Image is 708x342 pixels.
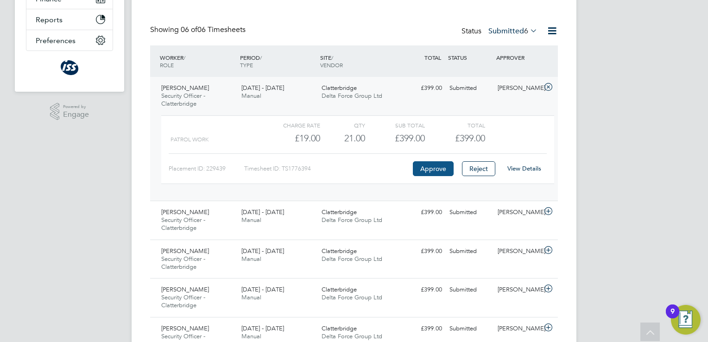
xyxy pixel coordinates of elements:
span: Security Officer - Clatterbridge [161,255,205,271]
div: Submitted [446,321,494,336]
span: Clatterbridge [322,208,357,216]
div: £399.00 [398,282,446,298]
div: £399.00 [365,131,425,146]
label: Submitted [488,26,537,36]
a: View Details [507,165,541,172]
span: Delta Force Group Ltd [322,216,382,224]
button: Reports [26,9,113,30]
span: / [331,54,333,61]
div: APPROVER [494,49,542,66]
span: [DATE] - [DATE] [241,247,284,255]
span: / [260,54,262,61]
span: [DATE] - [DATE] [241,285,284,293]
div: £399.00 [398,205,446,220]
span: [PERSON_NAME] [161,84,209,92]
button: Open Resource Center, 9 new notifications [671,305,701,335]
span: ROLE [160,61,174,69]
div: Timesheet ID: TS1776394 [244,161,411,176]
span: TYPE [240,61,253,69]
div: [PERSON_NAME] [494,81,542,96]
div: Submitted [446,81,494,96]
span: Delta Force Group Ltd [322,255,382,263]
span: Manual [241,332,261,340]
span: Manual [241,92,261,100]
span: [PERSON_NAME] [161,208,209,216]
span: Clatterbridge [322,247,357,255]
div: [PERSON_NAME] [494,244,542,259]
div: Submitted [446,282,494,298]
img: issmediclean-logo-retina.png [61,60,78,75]
div: Sub Total [365,120,425,131]
div: Submitted [446,205,494,220]
span: Security Officer - Clatterbridge [161,293,205,309]
span: Powered by [63,103,89,111]
div: Charge rate [260,120,320,131]
div: Total [425,120,485,131]
div: [PERSON_NAME] [494,205,542,220]
div: £399.00 [398,321,446,336]
span: Clatterbridge [322,285,357,293]
div: Submitted [446,244,494,259]
span: Security Officer - Clatterbridge [161,92,205,108]
span: Manual [241,216,261,224]
span: VENDOR [320,61,343,69]
span: TOTAL [424,54,441,61]
div: PERIOD [238,49,318,73]
div: £399.00 [398,81,446,96]
div: £19.00 [260,131,320,146]
span: Clatterbridge [322,84,357,92]
span: Reports [36,15,63,24]
span: [PERSON_NAME] [161,324,209,332]
span: 6 [524,26,528,36]
span: Manual [241,293,261,301]
span: £399.00 [455,133,485,144]
div: [PERSON_NAME] [494,282,542,298]
a: Powered byEngage [50,103,89,120]
div: Placement ID: 229439 [169,161,244,176]
span: [PERSON_NAME] [161,247,209,255]
a: Go to home page [26,60,113,75]
span: Security Officer - Clatterbridge [161,216,205,232]
span: 06 Timesheets [181,25,246,34]
span: / [183,54,185,61]
span: [DATE] - [DATE] [241,324,284,332]
button: Preferences [26,30,113,51]
div: Status [461,25,539,38]
span: Manual [241,255,261,263]
span: Delta Force Group Ltd [322,332,382,340]
div: SITE [318,49,398,73]
div: QTY [320,120,365,131]
span: Preferences [36,36,76,45]
span: Clatterbridge [322,324,357,332]
div: Showing [150,25,247,35]
span: [DATE] - [DATE] [241,84,284,92]
span: [PERSON_NAME] [161,285,209,293]
div: 21.00 [320,131,365,146]
div: WORKER [158,49,238,73]
div: £399.00 [398,244,446,259]
div: STATUS [446,49,494,66]
div: [PERSON_NAME] [494,321,542,336]
span: [DATE] - [DATE] [241,208,284,216]
span: 06 of [181,25,197,34]
span: Delta Force Group Ltd [322,92,382,100]
div: 9 [670,311,675,323]
span: Delta Force Group Ltd [322,293,382,301]
span: Patrol Work [171,136,209,143]
button: Approve [413,161,454,176]
button: Reject [462,161,495,176]
span: Engage [63,111,89,119]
